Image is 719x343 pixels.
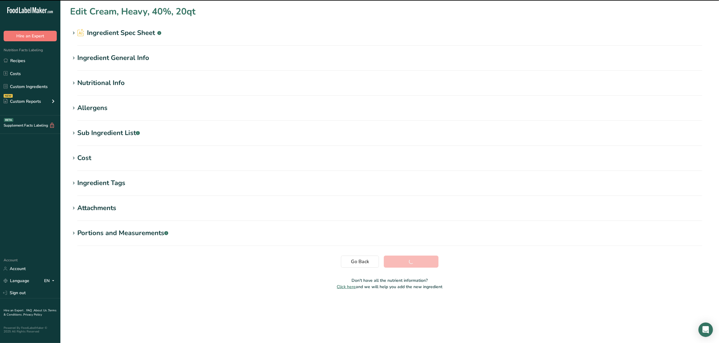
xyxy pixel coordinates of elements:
[77,178,125,188] div: Ingredient Tags
[337,284,356,290] span: Click here
[4,94,13,98] div: NEW
[4,308,56,317] a: Terms & Conditions .
[34,308,48,313] a: About Us .
[77,128,140,138] div: Sub Ingredient List
[77,203,116,213] div: Attachments
[77,53,149,63] div: Ingredient General Info
[4,308,25,313] a: Hire an Expert .
[77,153,91,163] div: Cost
[698,323,713,337] div: Open Intercom Messenger
[77,228,168,238] div: Portions and Measurements
[26,308,34,313] a: FAQ .
[4,118,13,122] div: BETA
[4,31,57,41] button: Hire an Expert
[4,275,29,286] a: Language
[4,326,57,333] div: Powered By FoodLabelMaker © 2025 All Rights Reserved
[77,28,161,38] h2: Ingredient Spec Sheet
[70,277,709,284] p: Don't have all the nutrient information?
[77,103,108,113] div: Allergens
[341,256,379,268] button: Go Back
[77,78,125,88] div: Nutritional Info
[351,258,369,265] span: Go Back
[70,5,196,18] h1: Edit Cream, Heavy, 40%, 20qt
[23,313,42,317] a: Privacy Policy
[4,98,41,105] div: Custom Reports
[44,277,57,285] div: EN
[70,284,709,290] p: and we will help you add the new ingredient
